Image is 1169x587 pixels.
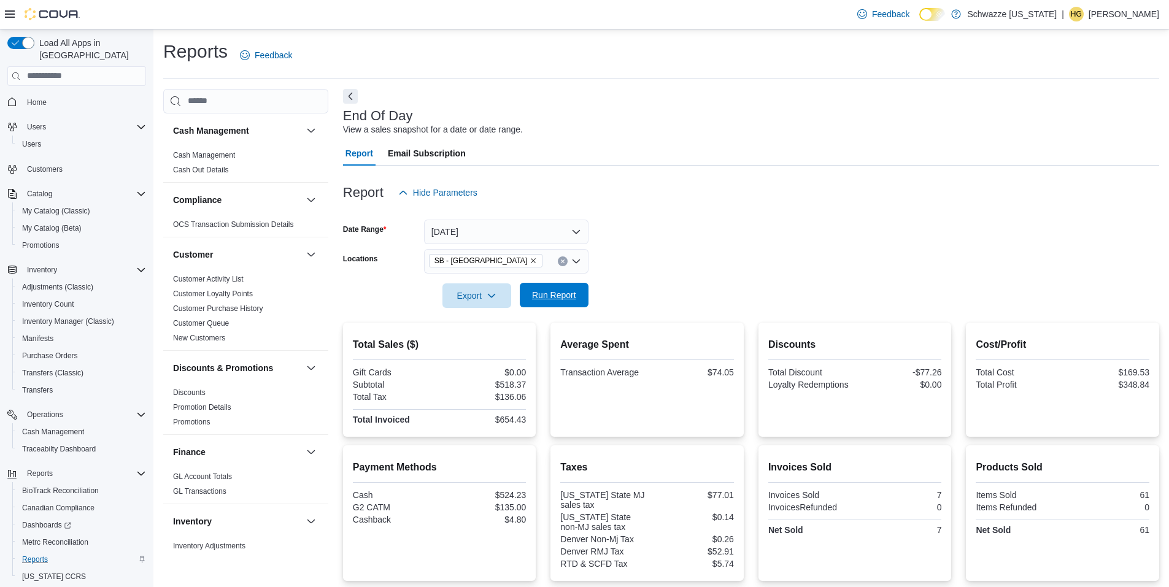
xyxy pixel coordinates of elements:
[2,93,151,111] button: Home
[17,518,146,532] span: Dashboards
[442,515,526,524] div: $4.80
[173,289,253,299] span: Customer Loyalty Points
[560,460,734,475] h2: Taxes
[17,442,146,456] span: Traceabilty Dashboard
[1065,490,1149,500] div: 61
[768,490,852,500] div: Invoices Sold
[17,552,146,567] span: Reports
[343,185,384,200] h3: Report
[17,238,146,253] span: Promotions
[12,568,151,585] button: [US_STATE] CCRS
[22,120,146,134] span: Users
[17,569,91,584] a: [US_STATE] CCRS
[22,139,41,149] span: Users
[22,351,78,361] span: Purchase Orders
[17,204,95,218] a: My Catalog (Classic)
[173,274,244,284] span: Customer Activity List
[173,220,294,229] a: OCS Transaction Submission Details
[22,223,82,233] span: My Catalog (Beta)
[27,164,63,174] span: Customers
[976,380,1060,389] div: Total Profit
[872,8,909,20] span: Feedback
[857,490,941,500] div: 7
[12,313,151,330] button: Inventory Manager (Classic)
[17,383,58,397] a: Transfers
[12,364,151,382] button: Transfers (Classic)
[1065,525,1149,535] div: 61
[857,380,941,389] div: $0.00
[173,542,245,550] a: Inventory Adjustments
[22,120,51,134] button: Users
[173,304,263,313] span: Customer Purchase History
[17,569,146,584] span: Washington CCRS
[967,7,1057,21] p: Schwazze [US_STATE]
[560,512,644,532] div: [US_STATE] State non-MJ sales tax
[442,367,526,377] div: $0.00
[22,444,96,454] span: Traceabilty Dashboard
[442,392,526,402] div: $136.06
[2,118,151,136] button: Users
[17,424,89,439] a: Cash Management
[17,366,88,380] a: Transfers (Classic)
[857,502,941,512] div: 0
[12,330,151,347] button: Manifests
[976,490,1060,500] div: Items Sold
[22,537,88,547] span: Metrc Reconciliation
[22,486,99,496] span: BioTrack Reconciliation
[22,385,53,395] span: Transfers
[17,535,93,550] a: Metrc Reconciliation
[173,418,210,426] a: Promotions
[442,415,526,424] div: $654.43
[22,282,93,292] span: Adjustments (Classic)
[353,392,437,402] div: Total Tax
[12,423,151,440] button: Cash Management
[304,361,318,375] button: Discounts & Promotions
[530,257,537,264] button: Remove SB - North Denver from selection in this group
[22,186,57,201] button: Catalog
[163,148,328,182] div: Cash Management
[1089,7,1159,21] p: [PERSON_NAME]
[442,490,526,500] div: $524.23
[532,289,576,301] span: Run Report
[22,520,71,530] span: Dashboards
[2,261,151,278] button: Inventory
[12,136,151,153] button: Users
[17,331,146,346] span: Manifests
[17,297,79,312] a: Inventory Count
[22,94,146,110] span: Home
[768,367,852,377] div: Total Discount
[768,380,852,389] div: Loyalty Redemptions
[173,446,206,458] h3: Finance
[22,572,86,581] span: [US_STATE] CCRS
[22,466,58,481] button: Reports
[163,469,328,504] div: Finance
[857,525,941,535] div: 7
[17,424,146,439] span: Cash Management
[304,123,318,138] button: Cash Management
[17,383,146,397] span: Transfers
[27,265,57,275] span: Inventory
[17,501,146,515] span: Canadian Compliance
[17,552,53,567] a: Reports
[1069,7,1084,21] div: Hunter Grundman
[17,221,87,236] a: My Catalog (Beta)
[442,283,511,308] button: Export
[17,314,119,329] a: Inventory Manager (Classic)
[173,402,231,412] span: Promotion Details
[17,238,64,253] a: Promotions
[558,256,568,266] button: Clear input
[442,380,526,389] div: $518.37
[173,248,213,261] h3: Customer
[429,254,542,267] span: SB - North Denver
[17,366,146,380] span: Transfers (Classic)
[12,534,151,551] button: Metrc Reconciliation
[163,385,328,434] div: Discounts & Promotions
[1065,380,1149,389] div: $348.84
[22,334,53,343] span: Manifests
[353,415,410,424] strong: Total Invoiced
[17,280,98,294] a: Adjustments (Classic)
[17,442,101,456] a: Traceabilty Dashboard
[17,501,99,515] a: Canadian Compliance
[2,185,151,202] button: Catalog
